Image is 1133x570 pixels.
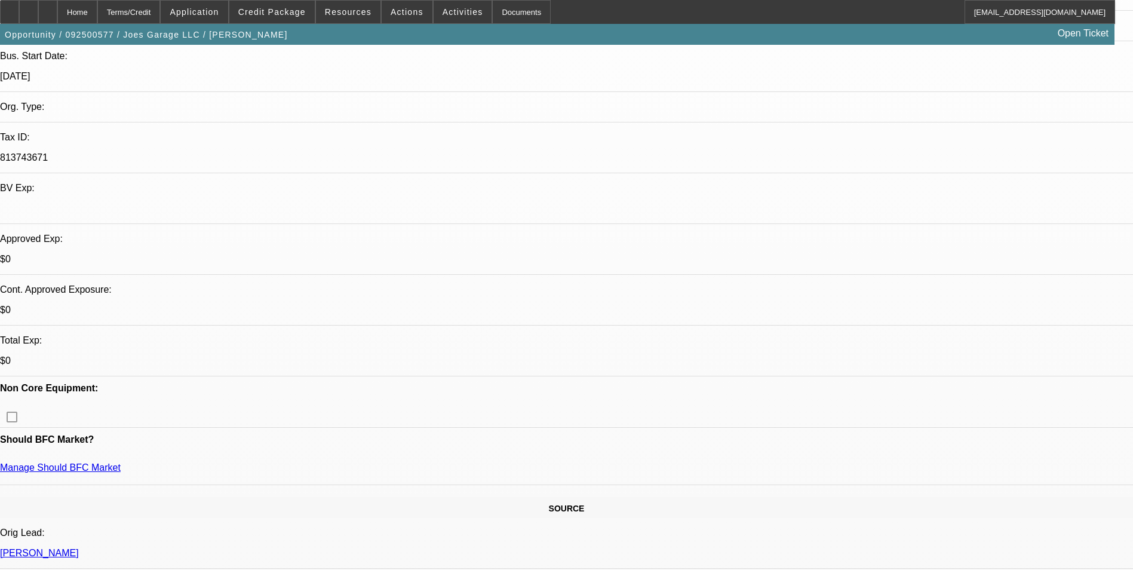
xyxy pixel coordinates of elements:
[549,504,585,513] span: SOURCE
[443,7,483,17] span: Activities
[238,7,306,17] span: Credit Package
[391,7,423,17] span: Actions
[5,30,288,39] span: Opportunity / 092500577 / Joes Garage LLC / [PERSON_NAME]
[434,1,492,23] button: Activities
[161,1,228,23] button: Application
[170,7,219,17] span: Application
[382,1,432,23] button: Actions
[316,1,380,23] button: Resources
[1053,23,1113,44] a: Open Ticket
[325,7,371,17] span: Resources
[229,1,315,23] button: Credit Package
